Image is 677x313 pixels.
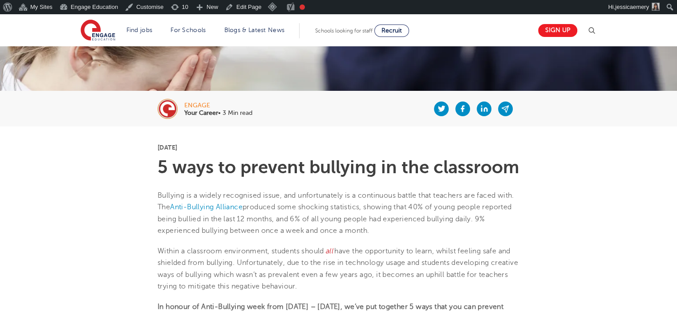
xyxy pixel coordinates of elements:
span: Within a classroom environment, students should [158,247,324,255]
h1: 5 ways to prevent bullying in the classroom [158,159,519,176]
span: Recruit [381,27,402,34]
span: jessicaemery [615,4,649,10]
span: Bullying is a widely recognised issue, and unfortunately is a continuous battle that teachers are... [158,191,514,211]
div: engage [184,102,252,109]
img: Engage Education [81,20,115,42]
b: Your Career [184,110,218,116]
span: have the opportunity to learn, whilst feeling safe and shielded from bullying. Unfortunately, due... [158,247,518,290]
a: Blogs & Latest News [224,27,285,33]
a: Find jobs [126,27,153,33]
a: Recruit [374,24,409,37]
p: [DATE] [158,144,519,150]
span: Schools looking for staff [315,28,373,34]
span: produced some shocking statistics, showing that 40% of young people reported being bullied in the... [158,203,511,235]
a: Sign up [538,24,577,37]
a: Anti-Bullying Alliance [170,203,243,211]
p: • 3 Min read [184,110,252,116]
a: For Schools [170,27,206,33]
span: all [325,247,333,255]
div: Focus keyphrase not set [300,4,305,10]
